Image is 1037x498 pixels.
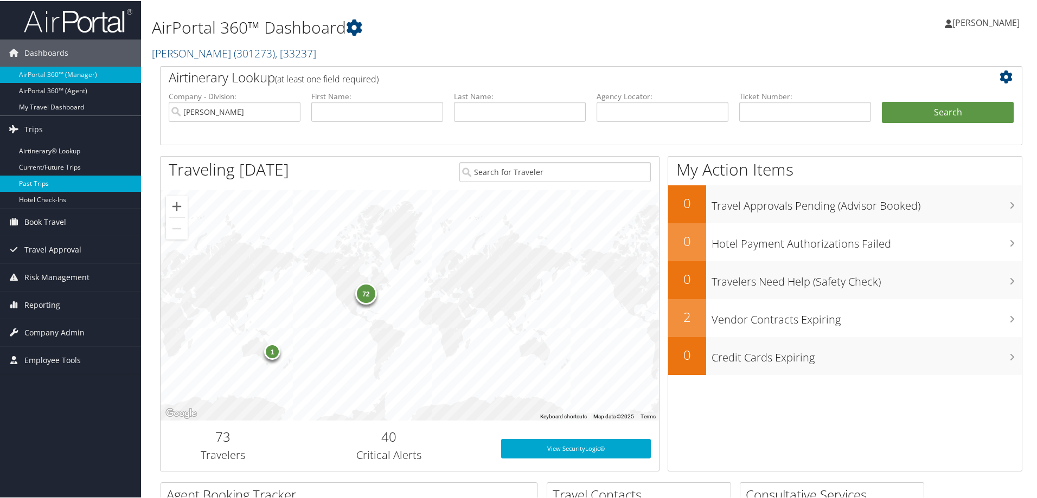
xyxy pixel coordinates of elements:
h1: Traveling [DATE] [169,157,289,180]
img: airportal-logo.png [24,7,132,33]
span: Reporting [24,290,60,318]
h2: 73 [169,426,277,445]
h3: Vendor Contracts Expiring [712,306,1022,326]
button: Keyboard shortcuts [540,412,587,419]
div: 72 [355,282,376,303]
h1: AirPortal 360™ Dashboard [152,15,738,38]
span: Employee Tools [24,346,81,373]
span: [PERSON_NAME] [952,16,1020,28]
button: Search [882,101,1014,122]
button: Zoom in [166,195,188,216]
h3: Travel Approvals Pending (Advisor Booked) [712,192,1022,212]
h2: 0 [668,193,706,211]
span: Company Admin [24,318,85,345]
span: Book Travel [24,208,66,235]
img: Google [163,405,199,419]
a: Terms (opens in new tab) [641,412,656,418]
h2: 0 [668,345,706,363]
a: 0Credit Cards Expiring [668,336,1022,374]
span: Map data ©2025 [593,412,634,418]
h2: Airtinerary Lookup [169,67,942,86]
h2: 2 [668,307,706,325]
button: Zoom out [166,217,188,238]
span: ( 301273 ) [234,45,275,60]
a: Open this area in Google Maps (opens a new window) [163,405,199,419]
h3: Travelers Need Help (Safety Check) [712,268,1022,288]
a: View SecurityLogic® [501,438,651,457]
span: Trips [24,115,43,142]
label: First Name: [311,90,443,101]
h3: Critical Alerts [293,447,485,462]
label: Agency Locator: [597,90,728,101]
a: [PERSON_NAME] [152,45,316,60]
span: , [ 33237 ] [275,45,316,60]
a: 0Travel Approvals Pending (Advisor Booked) [668,184,1022,222]
h3: Hotel Payment Authorizations Failed [712,230,1022,250]
h3: Credit Cards Expiring [712,344,1022,364]
h2: 40 [293,426,485,445]
label: Last Name: [454,90,586,101]
div: 1 [264,342,280,359]
label: Company - Division: [169,90,300,101]
span: Dashboards [24,38,68,66]
a: 0Hotel Payment Authorizations Failed [668,222,1022,260]
span: (at least one field required) [275,72,379,84]
h1: My Action Items [668,157,1022,180]
input: Search for Traveler [459,161,651,181]
span: Risk Management [24,263,89,290]
a: [PERSON_NAME] [945,5,1030,38]
label: Ticket Number: [739,90,871,101]
h2: 0 [668,269,706,287]
h3: Travelers [169,447,277,462]
span: Travel Approval [24,235,81,262]
a: 2Vendor Contracts Expiring [668,298,1022,336]
h2: 0 [668,231,706,249]
a: 0Travelers Need Help (Safety Check) [668,260,1022,298]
